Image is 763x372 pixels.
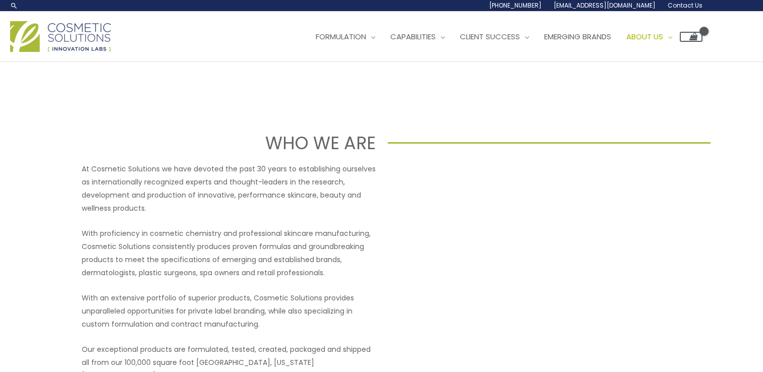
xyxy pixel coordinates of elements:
[10,21,111,52] img: Cosmetic Solutions Logo
[52,131,375,155] h1: WHO WE ARE
[619,22,680,52] a: About Us
[680,32,702,42] a: View Shopping Cart, empty
[308,22,383,52] a: Formulation
[82,291,376,331] p: With an extensive portfolio of superior products, Cosmetic Solutions provides unparalleled opport...
[537,22,619,52] a: Emerging Brands
[82,227,376,279] p: With proficiency in cosmetic chemistry and professional skincare manufacturing, Cosmetic Solution...
[452,22,537,52] a: Client Success
[460,31,520,42] span: Client Success
[390,31,436,42] span: Capabilities
[544,31,611,42] span: Emerging Brands
[626,31,663,42] span: About Us
[489,1,542,10] span: [PHONE_NUMBER]
[388,162,682,328] iframe: Get to know Cosmetic Solutions Private Label Skin Care
[301,22,702,52] nav: Site Navigation
[383,22,452,52] a: Capabilities
[554,1,656,10] span: [EMAIL_ADDRESS][DOMAIN_NAME]
[82,162,376,215] p: At Cosmetic Solutions we have devoted the past 30 years to establishing ourselves as internationa...
[668,1,702,10] span: Contact Us
[316,31,366,42] span: Formulation
[10,2,18,10] a: Search icon link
